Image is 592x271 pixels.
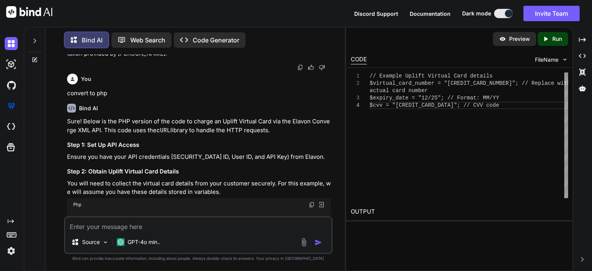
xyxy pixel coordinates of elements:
span: Dark mode [462,10,491,17]
p: Bind can provide inaccurate information, including about people. Always double-check its answers.... [64,256,333,261]
span: ace with [545,80,570,86]
p: convert to php [67,89,331,98]
p: GPT-4o min.. [128,238,160,246]
p: Source [82,238,100,246]
div: 1 [351,72,360,80]
img: dislike [319,64,325,71]
span: Discord Support [354,10,398,17]
img: like [308,64,314,71]
img: copy [297,64,303,71]
div: 4 [351,102,360,109]
img: darkAi-studio [5,58,18,71]
img: Bind AI [6,6,52,18]
h3: Step 1: Set Up API Access [67,141,331,150]
h6: You [81,75,91,83]
p: You will need to collect the virtual card details from your customer securely. For this example, ... [67,179,331,197]
img: settings [5,244,18,258]
span: $virtual_card_number = "[CREDIT_CARD_NUMBER]"; // Repl [370,80,545,86]
h2: OUTPUT [346,203,573,221]
p: Bind AI [82,35,103,45]
p: Ensure you have your API credentials [SECURITY_DATA] ID, User ID, and API Key) from Elavon. [67,153,331,162]
div: 3 [351,94,360,102]
p: Preview [509,35,530,43]
button: Invite Team [523,6,580,21]
img: githubDark [5,79,18,92]
p: Web Search [130,35,165,45]
img: GPT-4o mini [117,238,124,246]
span: // Example Uplift Virtual Card details [370,73,493,79]
code: cURL [156,126,170,134]
span: $expiry_date = "12/25"; // Format: MM/YY [370,95,499,101]
span: actual card number [370,88,428,94]
h3: Step 2: Obtain Uplift Virtual Card Details [67,167,331,176]
button: Documentation [410,10,451,18]
img: darkChat [5,37,18,50]
div: CODE [351,55,367,64]
img: icon [314,239,322,246]
p: Code Generator [193,35,239,45]
img: preview [499,35,506,42]
span: FileName [535,56,558,64]
img: premium [5,99,18,113]
div: 2 [351,80,360,87]
p: Run [552,35,562,43]
img: Open in Browser [318,201,325,208]
p: Sure! Below is the PHP version of the code to charge an Uplift Virtual Card via the Elavon Conver... [67,117,331,135]
img: cloudideIcon [5,120,18,133]
img: chevron down [562,56,568,63]
img: copy [309,202,315,208]
img: Pick Models [102,239,109,246]
span: $cvv = "[CREDIT_CARD_DATA]"; // CVV code [370,102,499,108]
span: Php [73,202,81,208]
img: attachment [299,238,308,247]
h6: Bind AI [79,104,98,112]
span: Documentation [410,10,451,17]
button: Discord Support [354,10,398,18]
